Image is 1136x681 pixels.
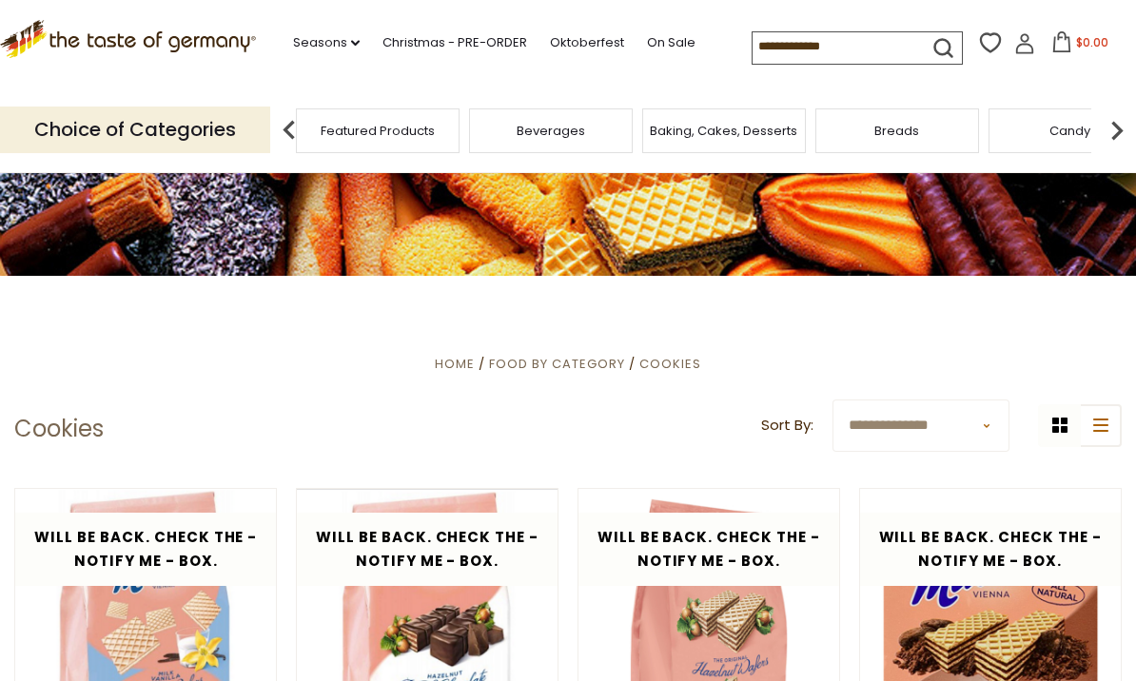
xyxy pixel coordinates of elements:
[517,124,585,138] a: Beverages
[1049,124,1090,138] a: Candy
[489,355,625,373] a: Food By Category
[14,415,104,443] h1: Cookies
[879,527,1103,571] span: Will be back. Check the - Notify Me - Box.
[1098,111,1136,149] img: next arrow
[1076,34,1108,50] span: $0.00
[650,124,797,138] a: Baking, Cakes, Desserts
[270,111,308,149] img: previous arrow
[382,32,527,53] a: Christmas - PRE-ORDER
[321,124,435,138] a: Featured Products
[316,527,539,571] span: Will be back. Check the - Notify Me - Box.
[647,32,695,53] a: On Sale
[550,32,624,53] a: Oktoberfest
[597,527,821,571] span: Will be back. Check the - Notify Me - Box.
[639,355,701,373] a: Cookies
[34,527,258,571] span: Will be back. Check the - Notify Me - Box.
[1039,31,1120,60] button: $0.00
[293,32,360,53] a: Seasons
[874,124,919,138] a: Breads
[761,414,813,438] label: Sort By:
[435,355,475,373] a: Home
